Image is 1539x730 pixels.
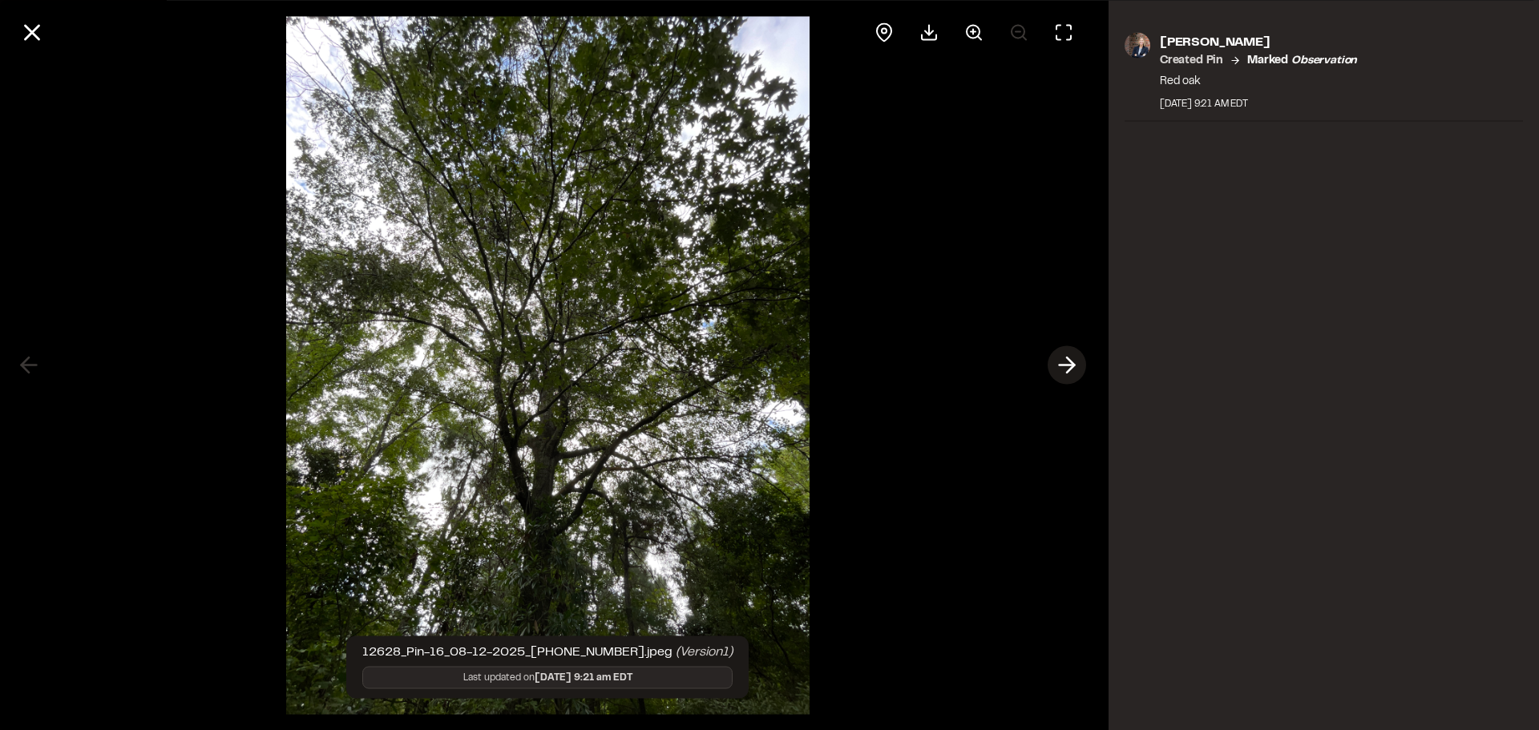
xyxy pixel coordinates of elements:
[1247,51,1357,69] p: Marked
[1160,32,1357,51] p: [PERSON_NAME]
[1160,96,1357,111] div: [DATE] 9:21 AM EDT
[1291,55,1357,65] em: observation
[1160,51,1223,69] p: Created Pin
[1044,13,1083,51] button: Toggle Fullscreen
[955,13,993,51] button: Zoom in
[1048,346,1086,385] button: Next photo
[1125,32,1150,58] img: photo
[1160,72,1357,90] p: Red oak
[13,13,51,51] button: Close modal
[865,13,903,51] div: View pin on map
